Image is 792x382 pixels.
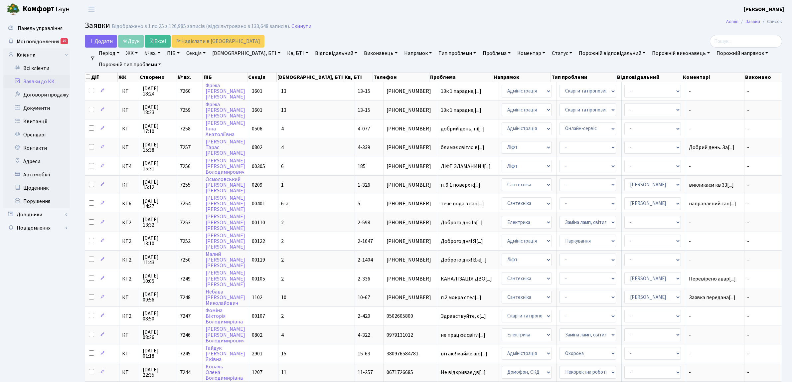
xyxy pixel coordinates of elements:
span: викликаєм кв 33[...] [689,181,734,189]
span: 5 [358,200,360,207]
span: ЛІФТ ЗЛАМАНИЙ!![...] [441,163,491,170]
span: - [747,275,749,283]
span: [PHONE_NUMBER] [387,295,435,300]
a: Контакти [3,141,70,155]
span: 2 [281,238,284,245]
a: Заявки до КК [3,75,70,88]
span: - [689,220,741,225]
span: [DATE] 14:27 [143,198,174,209]
img: logo.png [7,3,20,16]
a: Скинути [291,23,311,30]
a: Проблема [480,48,513,59]
span: добрий день, пі[...] [441,125,485,132]
span: 2 [281,275,284,283]
span: - [747,181,749,189]
span: 15 [281,350,286,357]
span: - [689,332,741,338]
span: 00110 [252,219,265,226]
th: Проблема [429,73,493,82]
a: Адреси [3,155,70,168]
span: 0802 [252,331,262,339]
nav: breadcrumb [716,15,792,29]
th: Секція [247,73,277,82]
span: - [689,239,741,244]
span: - [747,144,749,151]
a: КовальОленаВолодимирівна [206,363,243,382]
a: Документи [3,101,70,115]
span: Добрий день. За[...] [689,144,734,151]
span: не працює світл[...] [441,331,485,339]
span: 7247 [180,312,191,320]
a: [PERSON_NAME][PERSON_NAME][PERSON_NAME] [206,270,245,288]
span: - [689,126,741,131]
span: - [747,125,749,132]
span: [PHONE_NUMBER] [387,107,435,113]
span: [PHONE_NUMBER] [387,145,435,150]
span: - [747,88,749,95]
span: 13к 1 парадне,[...] [441,88,481,95]
span: [DATE] 15:38 [143,142,174,153]
span: 4 [281,331,284,339]
span: Заявки [85,20,110,31]
span: - [747,106,749,114]
button: Переключити навігацію [83,4,100,15]
span: 2901 [252,350,262,357]
span: КТ [122,126,137,131]
a: Панель управління [3,22,70,35]
span: тече вода з кан[...] [441,200,484,207]
div: 25 [61,38,68,44]
span: - [747,350,749,357]
span: 2-336 [358,275,370,283]
span: 1-326 [358,181,370,189]
a: Фріжа[PERSON_NAME][PERSON_NAME] [206,82,245,100]
span: Доброго дня! Я[...] [441,238,483,245]
span: [DATE] 22:35 [143,367,174,378]
a: Автомобілі [3,168,70,181]
span: - [689,107,741,113]
span: 4-077 [358,125,370,132]
th: [DEMOGRAPHIC_DATA], БТІ [277,73,344,82]
span: - [747,238,749,245]
span: 00122 [252,238,265,245]
span: 7244 [180,369,191,376]
span: [DATE] 18:23 [143,104,174,115]
span: - [747,331,749,339]
span: [DATE] 17:10 [143,123,174,134]
span: 2-420 [358,312,370,320]
span: Доброго дня Із[...] [441,219,483,226]
a: Порожній виконавець [649,48,713,59]
a: [PERSON_NAME]ІннаАнатоліївна [206,119,245,138]
a: Заявки [745,18,760,25]
span: [PHONE_NUMBER] [387,164,435,169]
span: КТ [122,295,137,300]
a: [PERSON_NAME] [744,5,784,13]
span: 11-257 [358,369,373,376]
a: Осмоловський[PERSON_NAME][PERSON_NAME] [206,176,245,194]
span: 380976584781 [387,351,435,356]
span: КТ [122,370,137,375]
span: - [747,200,749,207]
th: Виконано [744,73,782,82]
a: Порожній напрямок [714,48,771,59]
span: Заявка передана[...] [689,294,735,301]
span: [DATE] 15:12 [143,179,174,190]
span: [PHONE_NUMBER] [387,126,435,131]
span: 15-63 [358,350,370,357]
a: Малий[PERSON_NAME][PERSON_NAME] [206,251,245,269]
a: Тип проблеми [436,48,479,59]
a: Договори продажу [3,88,70,101]
span: 0209 [252,181,262,189]
span: [PHONE_NUMBER] [387,89,435,94]
a: Всі клієнти [3,62,70,75]
a: Квитанції [3,115,70,128]
a: [PERSON_NAME][PERSON_NAME]Володимирович [206,157,245,176]
span: 7260 [180,88,191,95]
span: 11 [281,369,286,376]
span: 0506 [252,125,262,132]
a: Щоденник [3,181,70,195]
span: [PHONE_NUMBER] [387,276,435,282]
span: 00105 [252,275,265,283]
span: 0502605800 [387,313,435,319]
span: [PHONE_NUMBER] [387,239,435,244]
span: - [689,164,741,169]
